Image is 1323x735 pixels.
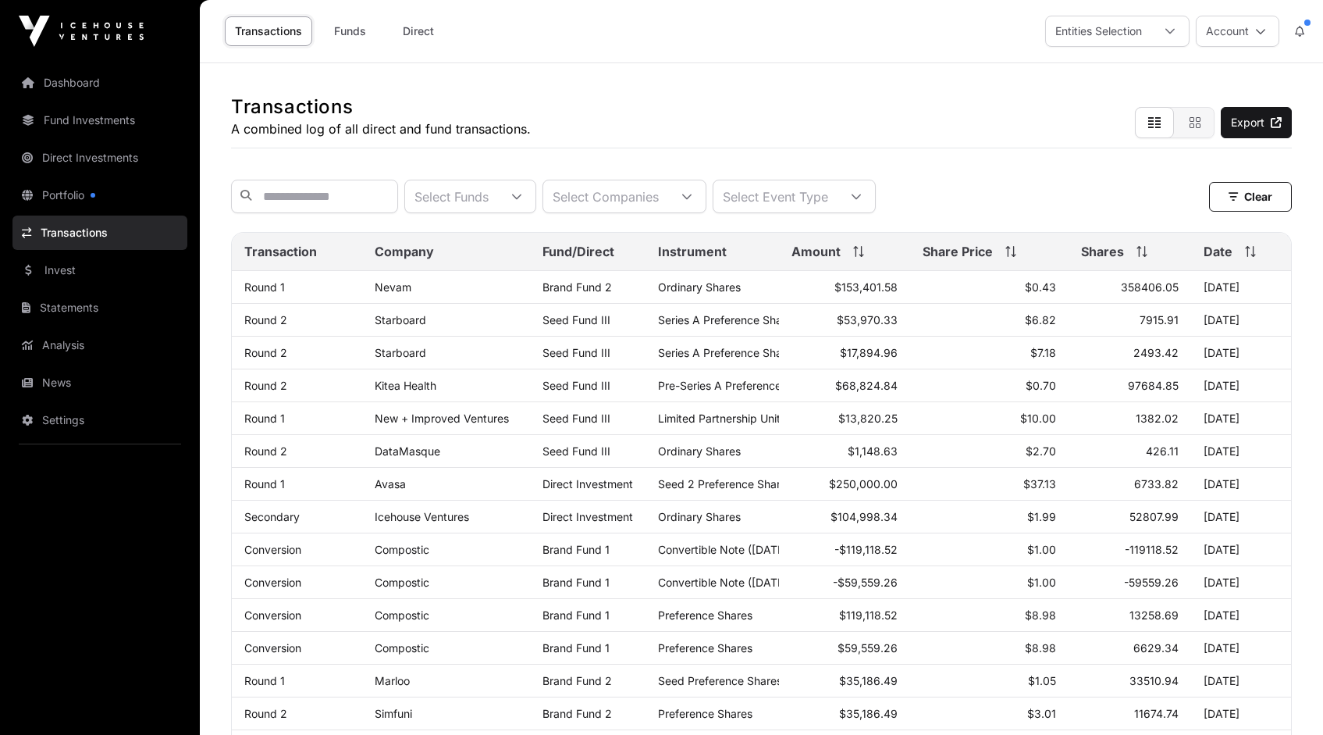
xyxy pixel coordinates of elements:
td: $119,118.52 [779,599,909,632]
span: 11674.74 [1134,707,1179,720]
span: 33510.94 [1129,674,1179,687]
a: Fund Investments [12,103,187,137]
a: Secondary [244,510,300,523]
img: Icehouse Ventures Logo [19,16,144,47]
span: $1.05 [1028,674,1056,687]
span: 97684.85 [1128,379,1179,392]
td: [DATE] [1191,369,1291,402]
span: Instrument [658,242,727,261]
div: Entities Selection [1046,16,1151,46]
span: Transaction [244,242,317,261]
td: [DATE] [1191,337,1291,369]
td: [DATE] [1191,698,1291,730]
div: Select Event Type [713,180,838,212]
span: $2.70 [1026,444,1056,458]
td: $153,401.58 [779,271,909,304]
span: Limited Partnership Units [658,412,786,425]
a: News [12,366,187,400]
span: Ordinary Shares [658,280,741,294]
a: Avasa [375,477,406,491]
a: Brand Fund 2 [542,674,612,687]
a: Round 2 [244,707,287,720]
td: $53,970.33 [779,304,909,337]
td: [DATE] [1191,304,1291,337]
td: $104,998.34 [779,501,909,533]
span: Series A Preference Shares [658,346,798,359]
td: $13,820.25 [779,402,909,435]
a: Conversion [244,576,301,589]
a: Compostic [375,608,429,622]
a: Icehouse Ventures [375,510,469,523]
span: $1.00 [1027,543,1056,556]
a: Conversion [244,543,301,556]
span: Convertible Note ([DATE]) [658,576,791,589]
span: Fund/Direct [542,242,614,261]
a: Analysis [12,328,187,362]
a: Compostic [375,543,429,556]
td: [DATE] [1191,501,1291,533]
a: New + Improved Ventures [375,412,509,425]
a: Direct [387,16,450,46]
span: Preference Shares [658,707,752,720]
span: $37.13 [1023,477,1056,491]
a: Round 1 [244,280,285,294]
a: Kitea Health [375,379,436,392]
td: $17,894.96 [779,337,909,369]
a: Dashboard [12,66,187,100]
td: [DATE] [1191,599,1291,632]
td: [DATE] [1191,632,1291,665]
a: Seed Fund III [542,346,610,359]
button: Account [1196,16,1279,47]
a: Compostic [375,576,429,589]
span: 2493.42 [1133,346,1179,359]
div: Select Funds [405,180,498,212]
td: $59,559.26 [779,632,909,665]
span: $7.18 [1030,346,1056,359]
a: Round 2 [244,379,287,392]
a: Export [1221,107,1292,138]
a: Round 2 [244,444,287,458]
span: -59559.26 [1124,576,1179,589]
span: $8.98 [1025,608,1056,622]
span: -119118.52 [1125,543,1179,556]
span: 426.11 [1146,444,1179,458]
a: Round 1 [244,412,285,425]
td: $35,186.49 [779,698,909,730]
a: Round 2 [244,313,287,326]
span: 6629.34 [1133,641,1179,655]
a: Funds [318,16,381,46]
a: Statements [12,291,187,325]
a: Transactions [225,16,312,46]
a: Nevam [375,280,411,294]
a: Seed Fund III [542,379,610,392]
span: Direct Investment [542,510,633,523]
span: Preference Shares [658,608,752,622]
span: $3.01 [1027,707,1056,720]
a: Starboard [375,346,426,359]
span: $0.70 [1026,379,1056,392]
td: [DATE] [1191,271,1291,304]
span: 52807.99 [1129,510,1179,523]
span: 13258.69 [1129,608,1179,622]
a: Round 1 [244,477,285,491]
span: Amount [791,242,841,261]
a: Starboard [375,313,426,326]
a: Brand Fund 1 [542,641,610,655]
a: DataMasque [375,444,440,458]
span: $1.00 [1027,576,1056,589]
td: [DATE] [1191,533,1291,566]
span: Convertible Note ([DATE]) [658,543,791,556]
span: Ordinary Shares [658,510,741,523]
span: Company [375,242,434,261]
span: 1382.02 [1136,412,1179,425]
span: $1.99 [1027,510,1056,523]
a: Settings [12,403,187,437]
span: Seed 2 Preference Shares [658,477,792,491]
a: Brand Fund 1 [542,576,610,589]
p: A combined log of all direct and fund transactions. [231,120,531,138]
a: Brand Fund 1 [542,543,610,556]
span: Shares [1081,242,1124,261]
a: Portfolio [12,178,187,212]
a: Compostic [375,641,429,655]
a: Transactions [12,216,187,250]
